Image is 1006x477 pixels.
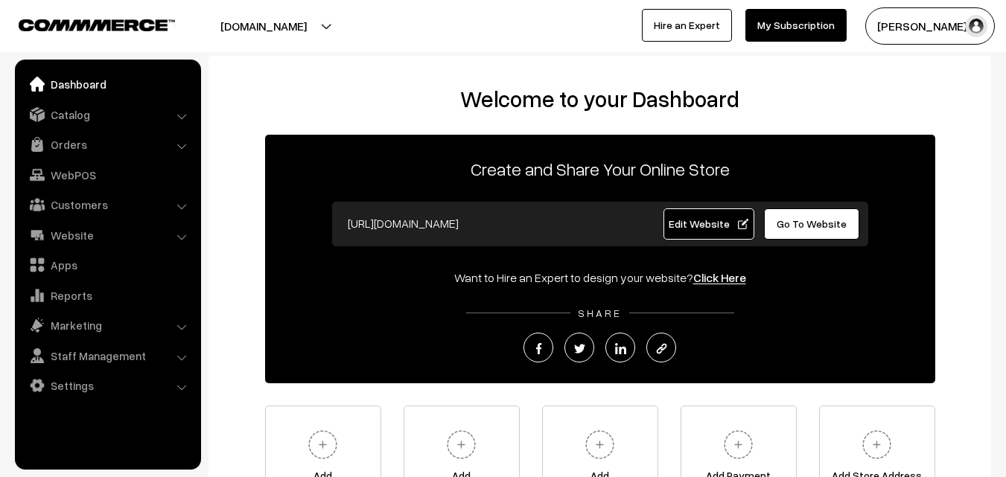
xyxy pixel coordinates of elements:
a: Marketing [19,312,196,339]
button: [DOMAIN_NAME] [168,7,359,45]
a: Settings [19,372,196,399]
a: Reports [19,282,196,309]
a: Staff Management [19,342,196,369]
a: Website [19,222,196,249]
div: Want to Hire an Expert to design your website? [265,269,935,286]
span: SHARE [570,307,629,319]
a: Edit Website [663,208,754,240]
a: Hire an Expert [642,9,732,42]
button: [PERSON_NAME] s… [865,7,995,45]
span: Edit Website [669,217,748,230]
span: Go To Website [777,217,847,230]
a: COMMMERCE [19,15,149,33]
img: user [965,15,987,37]
img: plus.svg [718,424,759,465]
a: WebPOS [19,161,196,188]
a: Orders [19,131,196,158]
img: plus.svg [579,424,620,465]
img: plus.svg [856,424,897,465]
a: Customers [19,191,196,218]
a: Go To Website [764,208,860,240]
img: COMMMERCE [19,19,175,31]
p: Create and Share Your Online Store [265,156,935,182]
a: My Subscription [745,9,847,42]
img: plus.svg [441,424,482,465]
img: plus.svg [302,424,343,465]
h2: Welcome to your Dashboard [223,86,976,112]
a: Apps [19,252,196,278]
a: Catalog [19,101,196,128]
a: Dashboard [19,71,196,97]
a: Click Here [693,270,746,285]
